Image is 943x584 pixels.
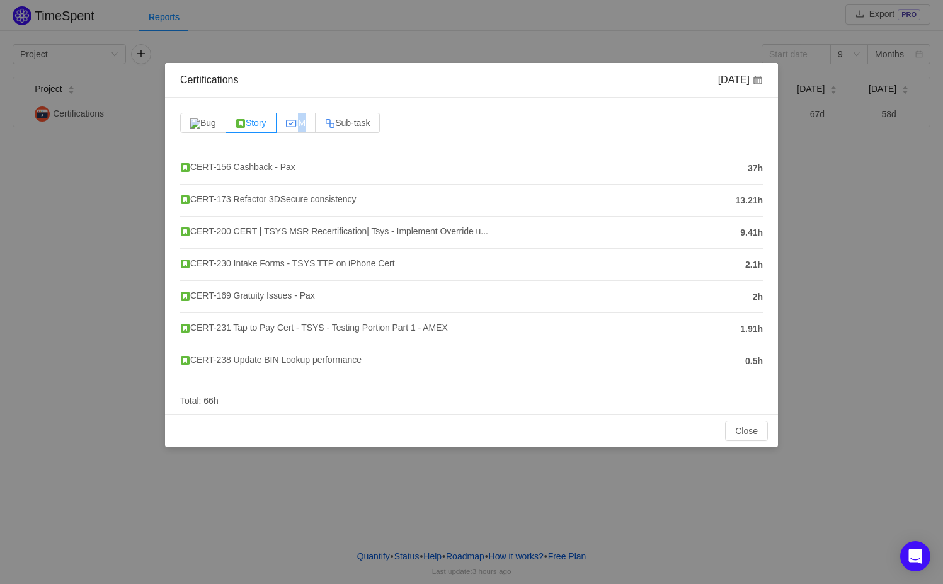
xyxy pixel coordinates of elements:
div: [DATE] [718,73,763,87]
span: 1.91h [740,323,763,336]
img: story.svg [180,195,190,205]
span: Story [236,118,266,128]
span: CERT-156 Cashback - Pax [180,162,295,172]
span: CERT-238 Update BIN Lookup performance [180,355,362,365]
span: CERT-169 Gratuity Issues - Pax [180,290,315,301]
span: 37h [748,162,763,175]
span: 2.1h [745,258,763,272]
span: Total: 66h [180,396,219,406]
img: story.svg [180,259,190,269]
span: 13.21h [735,194,763,207]
span: 2h [753,290,763,304]
span: CERT-231 Tap to Pay Cert - TSYS - Testing Portion Part 1 - AMEX [180,323,448,333]
img: story.svg [180,355,190,365]
img: 10316 [325,118,335,129]
img: story.svg [236,118,246,129]
img: story.svg [180,291,190,301]
img: 10300 [286,118,296,129]
button: Close [725,421,768,441]
span: Bug [190,118,216,128]
span: Sub-task [325,118,370,128]
img: story.svg [180,227,190,237]
img: story.svg [180,323,190,333]
span: CERT-173 Refactor 3DSecure consistency [180,194,357,204]
span: 0.5h [745,355,763,368]
div: Open Intercom Messenger [900,541,930,571]
div: Certifications [180,73,238,87]
span: 9.41h [740,226,763,239]
span: IM [286,118,306,128]
span: CERT-200 CERT | TSYS MSR Recertification| Tsys - Implement Override u... [180,226,488,236]
span: CERT-230 Intake Forms - TSYS TTP on iPhone Cert [180,258,395,268]
img: 11938 [190,118,200,129]
img: story.svg [180,163,190,173]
